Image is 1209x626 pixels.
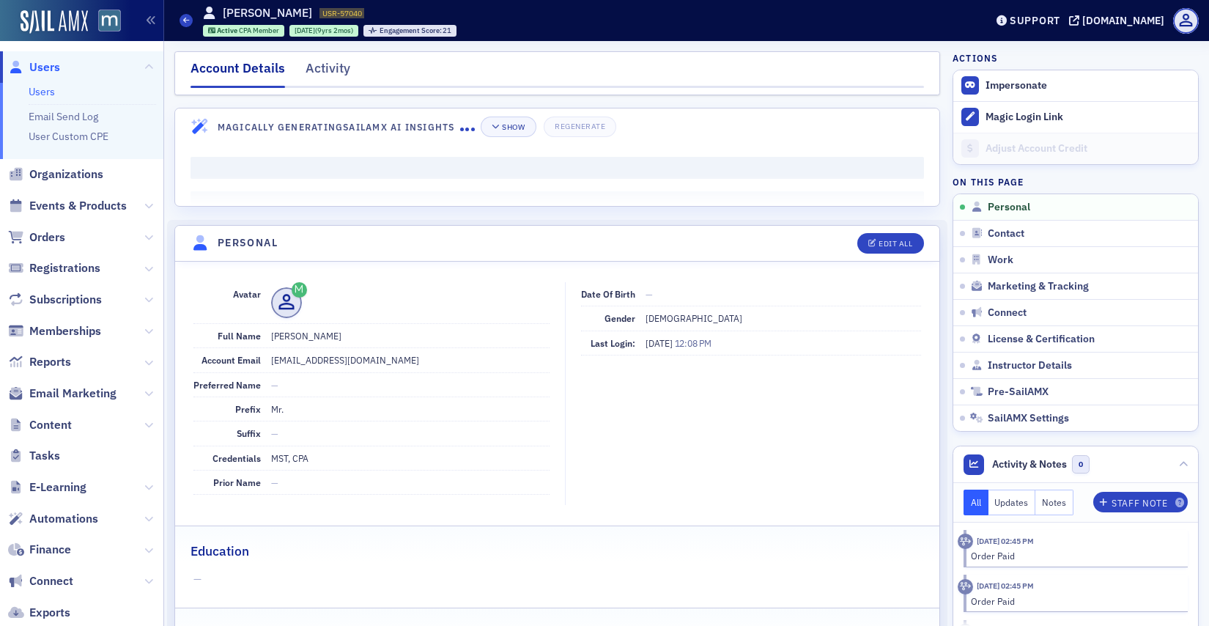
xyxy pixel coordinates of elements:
span: SailAMX Settings [988,412,1069,425]
span: Suffix [237,427,261,439]
dd: [EMAIL_ADDRESS][DOMAIN_NAME] [271,348,550,372]
div: [DOMAIN_NAME] [1082,14,1164,27]
a: Memberships [8,323,101,339]
button: Magic Login Link [953,101,1198,133]
div: Edit All [879,240,912,248]
div: Order Paid [971,594,1178,608]
span: Tasks [29,448,60,464]
span: Contact [988,227,1024,240]
div: Activity [306,59,350,86]
span: Connect [988,306,1027,320]
span: License & Certification [988,333,1095,346]
span: Automations [29,511,98,527]
h4: On this page [953,175,1199,188]
span: Full Name [218,330,261,342]
h4: Personal [218,235,278,251]
img: SailAMX [98,10,121,32]
span: Memberships [29,323,101,339]
span: Work [988,254,1013,267]
button: Notes [1035,490,1073,515]
div: 21 [380,27,452,35]
a: Organizations [8,166,103,183]
a: Finance [8,542,71,558]
h4: Actions [953,51,998,65]
time: 7/6/2025 02:45 PM [977,581,1034,591]
span: Activity & Notes [992,457,1067,472]
div: Staff Note [1112,499,1167,507]
div: Show [502,123,525,131]
a: Events & Products [8,198,127,214]
a: E-Learning [8,479,86,496]
dd: Mr. [271,397,550,421]
div: Order Paid [971,549,1178,562]
span: Preferred Name [193,379,261,391]
span: Organizations [29,166,103,183]
span: Registrations [29,260,100,276]
span: Reports [29,354,71,370]
span: Marketing & Tracking [988,280,1089,293]
a: Registrations [8,260,100,276]
span: E-Learning [29,479,86,496]
img: SailAMX [21,10,88,34]
span: Content [29,417,72,433]
span: Finance [29,542,71,558]
button: Staff Note [1093,492,1188,512]
span: — [646,288,653,300]
span: Orders [29,229,65,246]
div: Magic Login Link [986,111,1191,124]
button: Show [481,117,536,137]
div: Engagement Score: 21 [363,25,456,37]
a: Subscriptions [8,292,102,308]
a: Content [8,417,72,433]
a: View Homepage [88,10,121,34]
div: Activity [958,579,973,594]
span: Active [217,26,239,35]
a: Adjust Account Credit [953,133,1198,164]
a: Active CPA Member [208,26,280,35]
span: Prefix [235,403,261,415]
button: Impersonate [986,79,1047,92]
span: Credentials [212,452,261,464]
a: Orders [8,229,65,246]
a: Email Marketing [8,386,117,402]
button: All [964,490,988,515]
span: Avatar [233,288,261,300]
a: Users [29,85,55,98]
span: — [271,476,278,488]
span: — [193,572,922,587]
dd: [PERSON_NAME] [271,324,550,347]
dd: MST, CPA [271,446,550,470]
h2: Education [191,542,249,561]
span: Date of Birth [581,288,635,300]
button: Edit All [857,233,923,254]
a: Email Send Log [29,110,98,123]
time: 7/6/2025 02:45 PM [977,536,1034,546]
span: Exports [29,605,70,621]
span: Pre-SailAMX [988,386,1049,399]
dd: [DEMOGRAPHIC_DATA] [646,306,921,330]
span: [DATE] [295,26,315,35]
span: Gender [604,312,635,324]
span: Email Marketing [29,386,117,402]
a: Reports [8,354,71,370]
a: Connect [8,573,73,589]
span: Events & Products [29,198,127,214]
div: Active: Active: CPA Member [203,25,285,37]
button: [DOMAIN_NAME] [1069,15,1169,26]
a: Exports [8,605,70,621]
span: Profile [1173,8,1199,34]
span: [DATE] [646,337,675,349]
span: Subscriptions [29,292,102,308]
div: Support [1010,14,1060,27]
div: (9yrs 2mos) [295,26,353,35]
span: 0 [1072,455,1090,474]
span: 12:08 PM [675,337,711,349]
span: Users [29,59,60,76]
span: Account Email [202,354,261,366]
span: Prior Name [213,476,261,488]
span: Connect [29,573,73,589]
div: Account Details [191,59,285,88]
div: 2016-07-01 00:00:00 [289,25,358,37]
a: User Custom CPE [29,130,108,143]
